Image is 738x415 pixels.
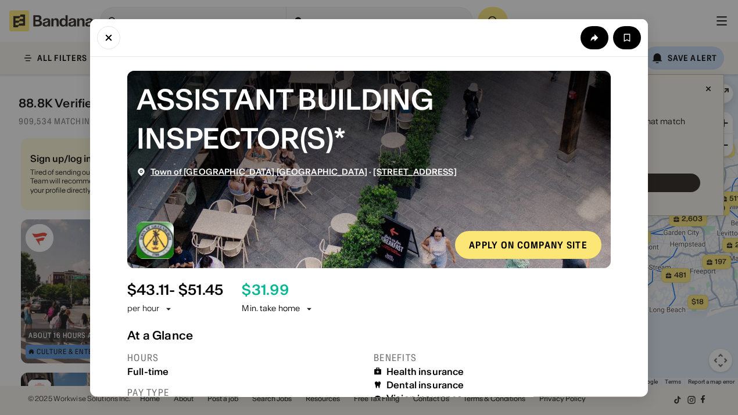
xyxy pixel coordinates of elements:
div: Hours [127,351,364,363]
span: [STREET_ADDRESS] [373,166,456,176]
img: Town of Greenburgh NY logo [137,221,174,258]
div: $ 43.11 - $51.45 [127,282,223,298]
div: Full-time [127,366,364,377]
div: Pay type [127,386,364,398]
div: Min. take home [242,303,314,315]
div: At a Glance [127,328,611,342]
div: Dental insurance [386,379,464,390]
div: Apply on company site [469,240,587,249]
div: per hour [127,303,159,315]
div: Vision insurance [386,393,463,404]
span: Town of [GEOGRAPHIC_DATA] [GEOGRAPHIC_DATA] [151,166,367,176]
div: ASSISTANT BUILDING INSPECTOR(S)* [137,80,601,157]
button: Close [97,26,120,49]
div: · [151,167,457,176]
div: Health insurance [386,366,464,377]
div: $ 31.99 [242,282,288,298]
div: Benefits [374,351,611,363]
